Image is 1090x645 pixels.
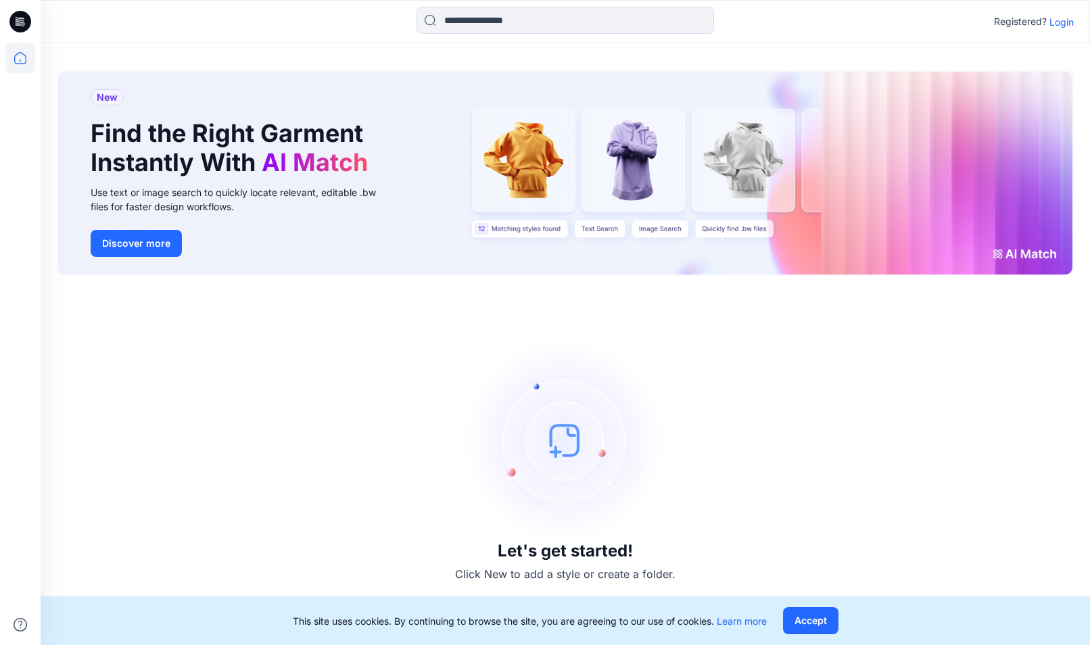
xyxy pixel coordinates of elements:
[1049,15,1074,29] p: Login
[455,566,676,582] p: Click New to add a style or create a folder.
[783,607,838,634] button: Accept
[262,147,368,177] span: AI Match
[91,185,395,214] div: Use text or image search to quickly locate relevant, editable .bw files for faster design workflows.
[994,14,1047,30] p: Registered?
[464,339,667,542] img: empty-state-image.svg
[498,542,633,560] h3: Let's get started!
[91,119,375,177] h1: Find the Right Garment Instantly With
[717,615,767,627] a: Learn more
[97,89,118,105] span: New
[91,230,182,257] button: Discover more
[293,614,767,628] p: This site uses cookies. By continuing to browse the site, you are agreeing to our use of cookies.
